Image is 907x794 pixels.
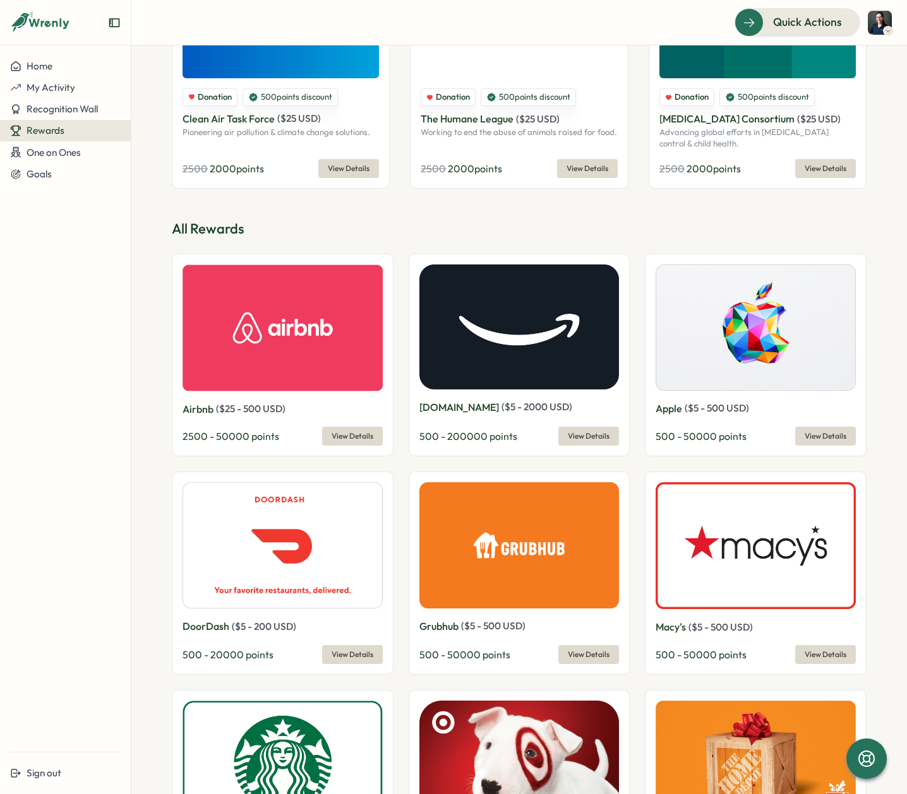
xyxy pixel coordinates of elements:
span: ( $ 25 USD ) [797,113,841,125]
div: 500 points discount [719,88,815,106]
button: View Details [558,645,619,664]
span: 500 - 200000 points [419,430,517,442]
button: View Details [322,645,383,664]
span: ( $ 5 - 500 USD ) [461,620,526,632]
span: ( $ 25 USD ) [516,113,560,125]
span: Donation [436,92,470,103]
span: ( $ 25 - 500 USD ) [216,403,285,415]
p: Grubhub [419,619,459,634]
p: Working to end the abuse of animals raised for food. [421,127,617,138]
span: Donation [198,92,232,103]
span: Recognition Wall [27,103,98,115]
span: View Details [568,427,610,445]
button: View Details [795,645,856,664]
p: Macy's [656,619,686,635]
span: 2500 [421,162,446,175]
span: ( $ 5 - 500 USD ) [685,402,749,414]
span: Rewards [27,124,64,136]
span: My Activity [27,81,75,93]
img: DoorDash [183,482,383,608]
span: View Details [805,160,846,177]
img: Apple [656,264,856,391]
span: One on Ones [27,146,81,158]
span: 2500 [183,162,208,175]
p: Advancing global efforts in [MEDICAL_DATA] control & child health. [659,127,856,149]
span: Goals [27,168,52,180]
span: 500 - 50000 points [419,648,510,661]
span: 2000 points [448,162,502,175]
button: Quick Actions [735,8,860,36]
img: Amazon.com [419,264,620,389]
img: Macy's [656,482,856,609]
span: View Details [332,646,373,663]
p: Clean Air Task Force [183,111,275,127]
span: View Details [328,160,369,177]
img: Christina Moralez [868,11,892,35]
span: View Details [568,646,610,663]
button: View Details [322,427,383,446]
button: View Details [795,159,856,178]
span: Sign out [27,767,61,779]
p: Apple [656,401,682,417]
span: 2000 points [687,162,741,175]
span: View Details [332,427,373,445]
div: 500 points discount [243,88,338,106]
span: ( $ 5 - 500 USD ) [688,621,753,633]
span: 2000 points [210,162,264,175]
button: View Details [318,159,379,178]
p: DoorDash [183,619,229,634]
span: Home [27,60,52,72]
span: ( $ 25 USD ) [277,112,321,124]
button: Expand sidebar [108,16,121,29]
span: Quick Actions [773,14,842,30]
span: ( $ 5 - 200 USD ) [232,620,296,632]
p: The Humane League [421,111,514,127]
span: ( $ 5 - 2000 USD ) [502,401,572,413]
span: 500 - 20000 points [183,648,273,661]
span: 2500 - 50000 points [183,430,279,442]
button: View Details [558,427,619,446]
p: [DOMAIN_NAME] [419,400,499,415]
img: Airbnb [183,264,383,391]
span: 500 - 50000 points [656,648,747,661]
span: 500 - 50000 points [656,430,747,442]
span: View Details [805,646,846,663]
p: Airbnb [183,401,213,417]
img: Grubhub [419,482,620,608]
button: View Details [557,159,618,178]
span: 2500 [659,162,685,175]
div: 500 points discount [481,88,576,106]
button: View Details [795,427,856,446]
span: View Details [567,160,608,177]
p: Pioneering air pollution & climate change solutions. [183,127,379,138]
p: [MEDICAL_DATA] Consortium [659,111,795,127]
span: View Details [805,427,846,445]
p: All Rewards [172,219,867,239]
span: Donation [675,92,709,103]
